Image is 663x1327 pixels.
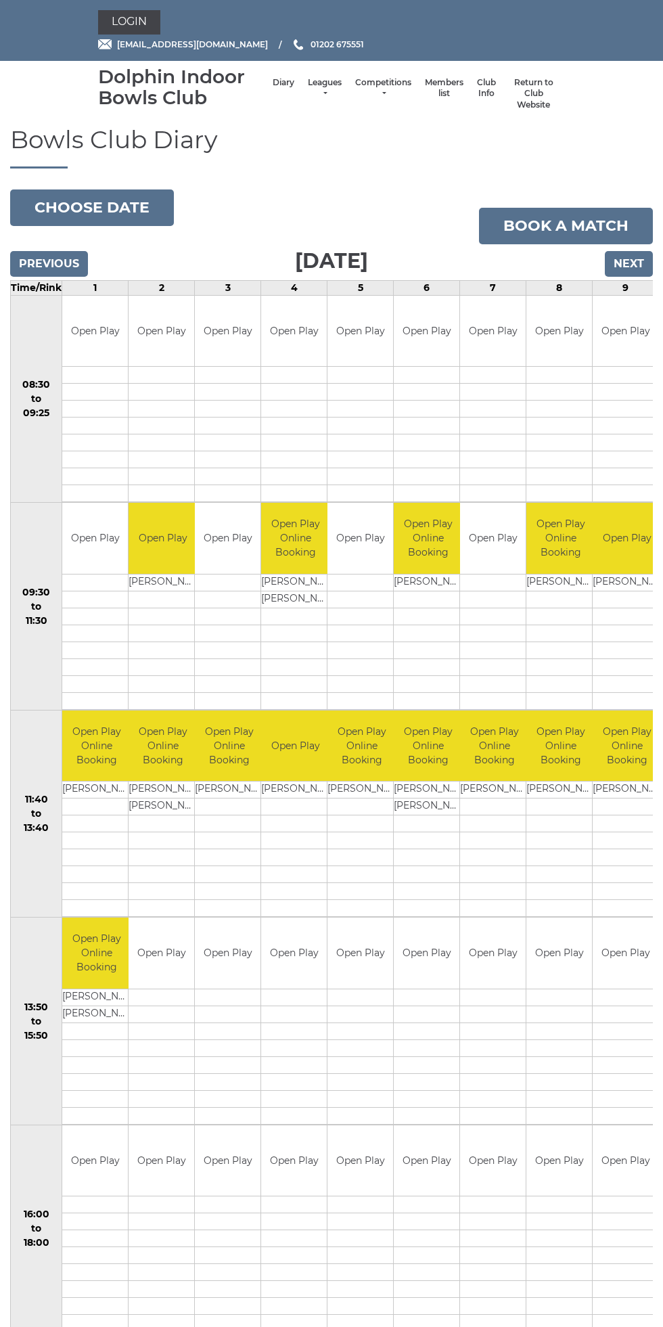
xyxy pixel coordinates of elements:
[526,280,593,295] td: 8
[479,208,653,244] a: Book a match
[195,918,260,989] td: Open Play
[129,799,197,815] td: [PERSON_NAME]
[62,918,131,989] td: Open Play Online Booking
[526,711,595,782] td: Open Play Online Booking
[261,280,327,295] td: 4
[62,296,128,367] td: Open Play
[394,1125,459,1196] td: Open Play
[195,782,263,799] td: [PERSON_NAME]
[460,280,526,295] td: 7
[593,280,659,295] td: 9
[593,503,661,574] td: Open Play
[394,799,462,815] td: [PERSON_NAME]
[394,782,462,799] td: [PERSON_NAME]
[62,1125,128,1196] td: Open Play
[526,782,595,799] td: [PERSON_NAME]
[593,1125,658,1196] td: Open Play
[308,77,342,99] a: Leagues
[195,280,261,295] td: 3
[98,39,112,49] img: Email
[117,39,268,49] span: [EMAIL_ADDRESS][DOMAIN_NAME]
[129,574,197,591] td: [PERSON_NAME]
[129,711,197,782] td: Open Play Online Booking
[129,280,195,295] td: 2
[425,77,463,99] a: Members list
[327,918,393,989] td: Open Play
[394,296,459,367] td: Open Play
[261,503,329,574] td: Open Play Online Booking
[460,918,526,989] td: Open Play
[327,782,396,799] td: [PERSON_NAME]
[327,1125,393,1196] td: Open Play
[195,296,260,367] td: Open Play
[261,711,329,782] td: Open Play
[294,39,303,50] img: Phone us
[11,710,62,918] td: 11:40 to 13:40
[62,1006,131,1022] td: [PERSON_NAME]
[10,251,88,277] input: Previous
[394,711,462,782] td: Open Play Online Booking
[11,280,62,295] td: Time/Rink
[10,189,174,226] button: Choose date
[195,1125,260,1196] td: Open Play
[460,1125,526,1196] td: Open Play
[129,296,194,367] td: Open Play
[526,503,595,574] td: Open Play Online Booking
[327,711,396,782] td: Open Play Online Booking
[593,574,661,591] td: [PERSON_NAME]
[11,503,62,711] td: 09:30 to 11:30
[509,77,558,111] a: Return to Club Website
[526,574,595,591] td: [PERSON_NAME]
[327,280,394,295] td: 5
[477,77,496,99] a: Club Info
[261,591,329,608] td: [PERSON_NAME]
[11,918,62,1125] td: 13:50 to 15:50
[394,574,462,591] td: [PERSON_NAME]
[273,77,294,89] a: Diary
[62,280,129,295] td: 1
[129,782,197,799] td: [PERSON_NAME]
[261,782,329,799] td: [PERSON_NAME]
[10,127,653,169] h1: Bowls Club Diary
[62,989,131,1006] td: [PERSON_NAME]
[62,503,128,574] td: Open Play
[593,918,658,989] td: Open Play
[292,38,364,51] a: Phone us 01202 675551
[98,38,268,51] a: Email [EMAIL_ADDRESS][DOMAIN_NAME]
[355,77,411,99] a: Competitions
[526,1125,592,1196] td: Open Play
[129,503,197,574] td: Open Play
[261,296,327,367] td: Open Play
[129,918,194,989] td: Open Play
[261,1125,327,1196] td: Open Play
[460,711,528,782] td: Open Play Online Booking
[261,918,327,989] td: Open Play
[62,711,131,782] td: Open Play Online Booking
[526,296,592,367] td: Open Play
[11,295,62,503] td: 08:30 to 09:25
[62,782,131,799] td: [PERSON_NAME]
[394,280,460,295] td: 6
[394,918,459,989] td: Open Play
[195,503,260,574] td: Open Play
[593,782,661,799] td: [PERSON_NAME]
[311,39,364,49] span: 01202 675551
[526,918,592,989] td: Open Play
[394,503,462,574] td: Open Play Online Booking
[327,503,393,574] td: Open Play
[327,296,393,367] td: Open Play
[593,296,658,367] td: Open Play
[460,782,528,799] td: [PERSON_NAME]
[460,296,526,367] td: Open Play
[261,574,329,591] td: [PERSON_NAME]
[605,251,653,277] input: Next
[98,10,160,35] a: Login
[195,711,263,782] td: Open Play Online Booking
[98,66,266,108] div: Dolphin Indoor Bowls Club
[593,711,661,782] td: Open Play Online Booking
[129,1125,194,1196] td: Open Play
[460,503,526,574] td: Open Play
